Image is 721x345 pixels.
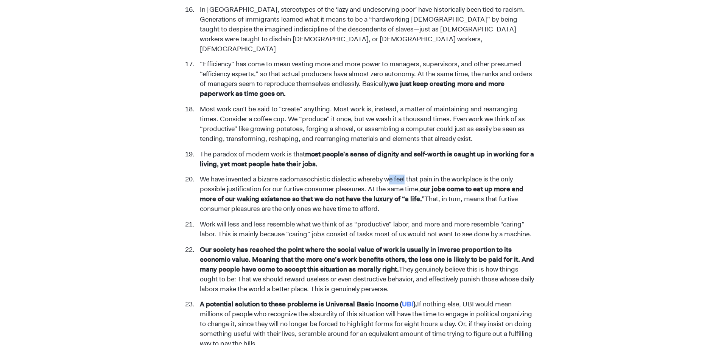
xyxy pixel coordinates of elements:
li: Work will less and less resemble what we think of as “productive” labor, and more and more resemb... [196,220,536,239]
li: We have invented a bizarre sadomasochistic dialectic whereby we feel that pain in the workplace i... [196,175,536,214]
strong: most people’s sense of dignity and self-worth is caught up in working for a living, yet most peop... [200,150,534,169]
strong: we just keep creating more and more paperwork as time goes on. [200,79,505,98]
li: They genuinely believe this is how things ought to be: That we should reward useless or even dest... [196,245,536,294]
strong: Our society has reached the point where the social value of work is usually in inverse proportion... [200,245,534,274]
a: UBI [402,300,413,309]
li: Most work can’t be said to “create” anything. Most work is, instead, a matter of maintaining and ... [196,105,536,144]
li: The paradox of modern work is that [196,150,536,169]
li: “Efficiency” has come to mean vesting more and more power to managers, supervisors, and other pre... [196,59,536,99]
strong: A potential solution to these problems is Universal Basic Income ( ). [200,300,417,309]
strong: our jobs come to eat up more and more of our waking existence so that we do not have the luxury o... [200,184,523,203]
li: In [GEOGRAPHIC_DATA], stereotypes of the ‘lazy and undeserving poor’ have historically been tied ... [196,5,536,54]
